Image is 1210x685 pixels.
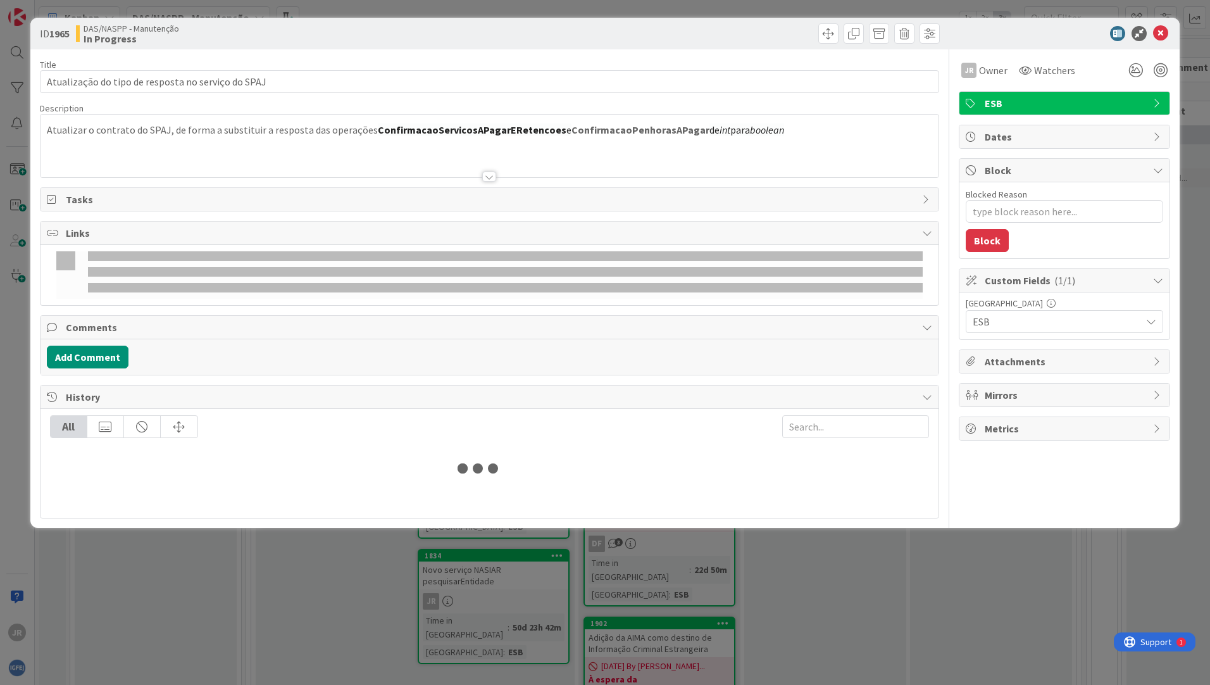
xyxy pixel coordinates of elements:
[709,123,720,136] span: de
[571,123,709,136] strong: ConfirmacaoPenhorasAPagar
[966,299,1163,308] div: [GEOGRAPHIC_DATA]
[985,421,1147,436] span: Metrics
[985,387,1147,403] span: Mirrors
[985,129,1147,144] span: Dates
[961,63,976,78] div: JR
[966,189,1027,200] label: Blocked Reason
[973,313,1135,330] span: ESB
[966,229,1009,252] button: Block
[66,192,916,207] span: Tasks
[720,123,730,136] em: int
[378,123,566,136] strong: ConfirmacaoServicosAPagarERetencoes
[985,354,1147,369] span: Attachments
[730,123,750,136] span: para
[40,59,56,70] label: Title
[985,96,1147,111] span: ESB
[1054,274,1075,287] span: ( 1/1 )
[47,123,932,137] p: Atualizar o contrato do SPAJ, de forma a substituir a resposta das operações
[49,27,70,40] b: 1965
[782,415,929,438] input: Search...
[40,26,70,41] span: ID
[66,389,916,405] span: History
[47,346,128,368] button: Add Comment
[566,123,571,136] span: e
[40,103,84,114] span: Description
[985,163,1147,178] span: Block
[51,416,87,437] div: All
[84,34,179,44] b: In Progress
[985,273,1147,288] span: Custom Fields
[27,2,58,17] span: Support
[40,70,939,93] input: type card name here...
[66,320,916,335] span: Comments
[66,5,69,15] div: 1
[66,225,916,241] span: Links
[750,123,784,136] em: boolean
[84,23,179,34] span: DAS/NASPP - Manutenção
[979,63,1007,78] span: Owner
[1034,63,1075,78] span: Watchers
